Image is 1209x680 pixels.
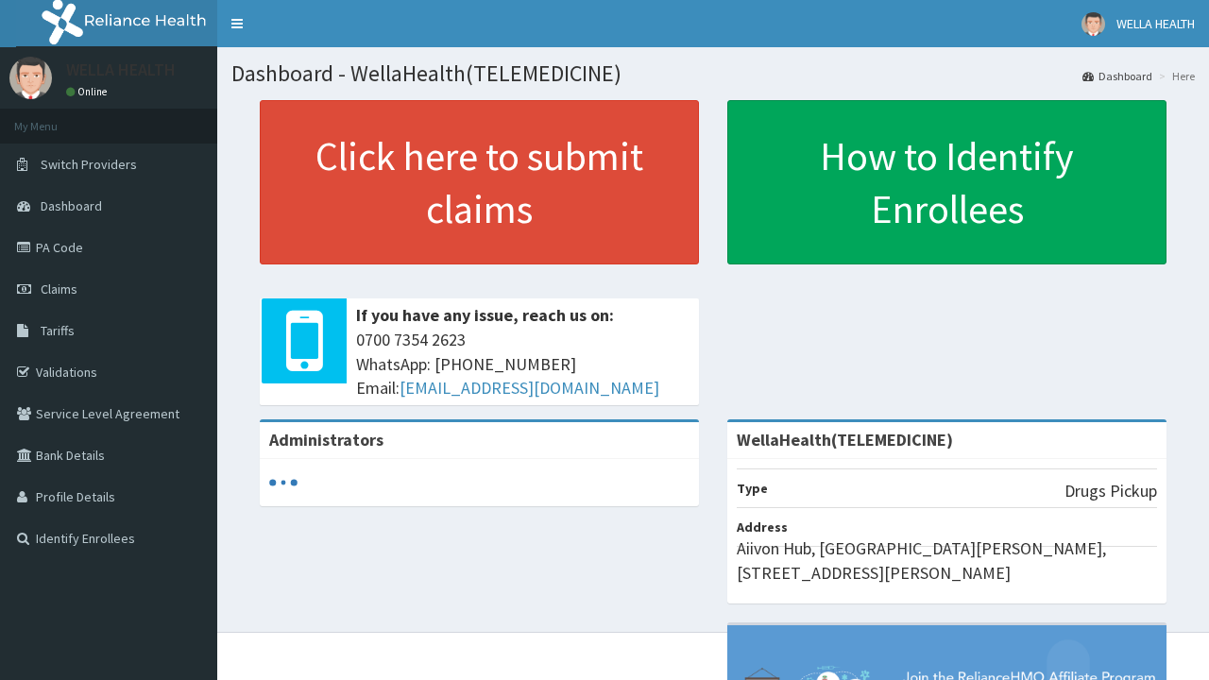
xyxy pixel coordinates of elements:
[1154,68,1195,84] li: Here
[260,100,699,264] a: Click here to submit claims
[41,322,75,339] span: Tariffs
[1082,68,1152,84] a: Dashboard
[41,280,77,297] span: Claims
[66,61,176,78] p: WELLA HEALTH
[231,61,1195,86] h1: Dashboard - WellaHealth(TELEMEDICINE)
[727,100,1166,264] a: How to Identify Enrollees
[9,57,52,99] img: User Image
[356,304,614,326] b: If you have any issue, reach us on:
[1081,12,1105,36] img: User Image
[1064,479,1157,503] p: Drugs Pickup
[1116,15,1195,32] span: WELLA HEALTH
[737,536,1157,585] p: Aiivon Hub, [GEOGRAPHIC_DATA][PERSON_NAME], [STREET_ADDRESS][PERSON_NAME]
[66,85,111,98] a: Online
[737,480,768,497] b: Type
[41,197,102,214] span: Dashboard
[269,468,298,497] svg: audio-loading
[269,429,383,450] b: Administrators
[737,518,788,535] b: Address
[41,156,137,173] span: Switch Providers
[737,429,953,450] strong: WellaHealth(TELEMEDICINE)
[400,377,659,399] a: [EMAIL_ADDRESS][DOMAIN_NAME]
[356,328,690,400] span: 0700 7354 2623 WhatsApp: [PHONE_NUMBER] Email:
